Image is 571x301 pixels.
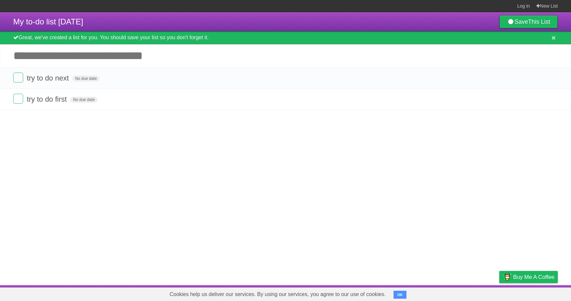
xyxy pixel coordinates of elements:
[27,95,68,103] span: try to do first
[70,97,97,103] span: No due date
[468,287,483,299] a: Terms
[13,73,23,83] label: Done
[72,76,99,82] span: No due date
[513,271,554,283] span: Buy me a coffee
[491,287,508,299] a: Privacy
[27,74,70,82] span: try to do next
[503,271,512,283] img: Buy me a coffee
[528,18,550,25] b: This List
[411,287,425,299] a: About
[13,94,23,104] label: Done
[13,17,83,26] span: My to-do list [DATE]
[499,271,558,283] a: Buy me a coffee
[499,15,558,28] a: SaveThis List
[163,288,392,301] span: Cookies help us deliver our services. By using our services, you agree to our use of cookies.
[433,287,460,299] a: Developers
[394,291,406,299] button: OK
[516,287,558,299] a: Suggest a feature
